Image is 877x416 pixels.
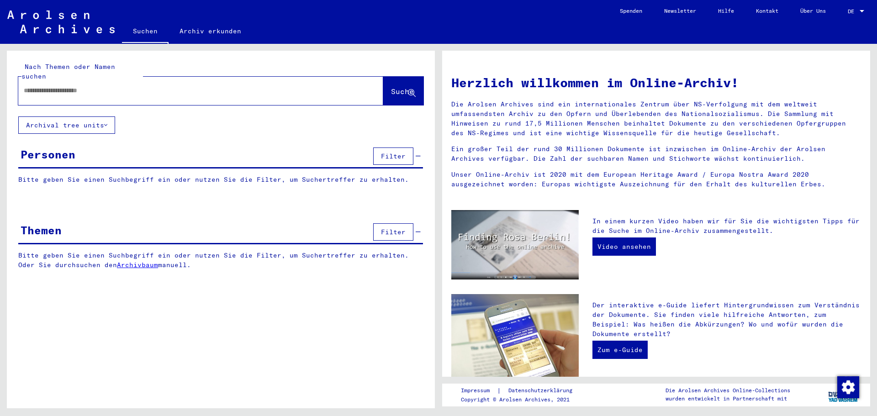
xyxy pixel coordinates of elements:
a: Archiv erkunden [169,20,252,42]
a: Archivbaum [117,261,158,269]
div: | [461,386,583,395]
img: yv_logo.png [826,383,861,406]
p: Die Arolsen Archives Online-Collections [666,386,790,395]
p: Bitte geben Sie einen Suchbegriff ein oder nutzen Sie die Filter, um Suchertreffer zu erhalten. O... [18,251,423,270]
p: Bitte geben Sie einen Suchbegriff ein oder nutzen Sie die Filter, um Suchertreffer zu erhalten. [18,175,423,184]
span: Filter [381,228,406,236]
p: Unser Online-Archiv ist 2020 mit dem European Heritage Award / Europa Nostra Award 2020 ausgezeic... [451,170,861,189]
a: Suchen [122,20,169,44]
button: Filter [373,147,413,165]
p: Die Arolsen Archives sind ein internationales Zentrum über NS-Verfolgung mit dem weltweit umfasse... [451,100,861,138]
a: Video ansehen [592,237,656,256]
p: In einem kurzen Video haben wir für Sie die wichtigsten Tipps für die Suche im Online-Archiv zusa... [592,216,861,236]
mat-label: Nach Themen oder Namen suchen [21,63,115,80]
button: Archival tree units [18,116,115,134]
p: Ein großer Teil der rund 30 Millionen Dokumente ist inzwischen im Online-Archiv der Arolsen Archi... [451,144,861,163]
p: wurden entwickelt in Partnerschaft mit [666,395,790,403]
p: Copyright © Arolsen Archives, 2021 [461,395,583,404]
span: Filter [381,152,406,160]
div: Themen [21,222,62,238]
button: Filter [373,223,413,241]
div: Personen [21,146,75,163]
div: Zustimmung ändern [837,376,859,398]
img: Zustimmung ändern [837,376,859,398]
span: DE [848,8,858,15]
a: Zum e-Guide [592,341,648,359]
h1: Herzlich willkommen im Online-Archiv! [451,73,861,92]
a: Impressum [461,386,497,395]
img: video.jpg [451,210,579,279]
p: Der interaktive e-Guide liefert Hintergrundwissen zum Verständnis der Dokumente. Sie finden viele... [592,300,861,339]
img: Arolsen_neg.svg [7,11,115,33]
span: Suche [391,87,414,96]
a: Datenschutzerklärung [501,386,583,395]
button: Suche [383,77,423,105]
img: eguide.jpg [451,294,579,379]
